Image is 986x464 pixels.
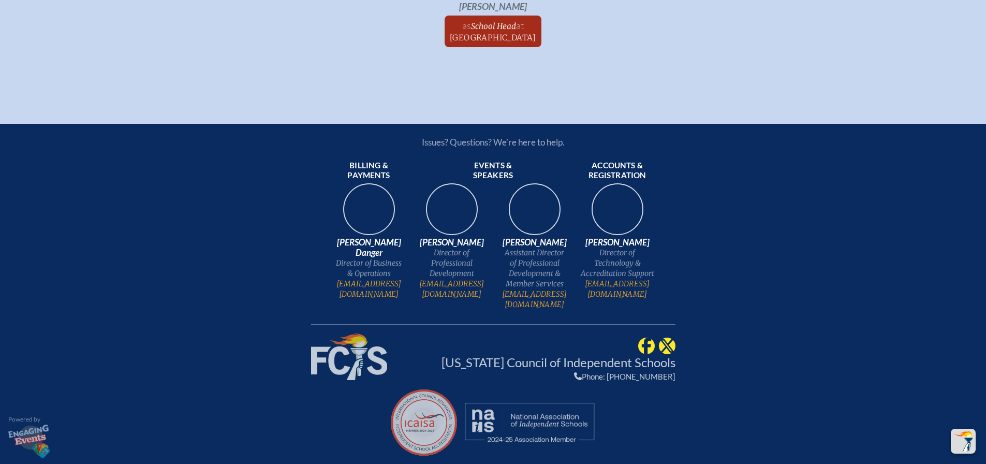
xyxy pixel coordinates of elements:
img: Engaging•Events — Powerful, role-based group registration [8,425,50,458]
span: [PERSON_NAME] [459,1,527,12]
img: 545ba9c4-c691-43d5-86fb-b0a622cbeb82 [502,180,568,247]
span: at [516,20,524,31]
a: [EMAIL_ADDRESS][DOMAIN_NAME] [415,279,489,299]
span: School Head [471,21,516,31]
span: [PERSON_NAME] Danger [332,237,406,258]
span: Events & speakers [456,161,531,181]
img: b1ee34a6-5a78-4519-85b2-7190c4823173 [584,180,651,247]
img: Florida Council of Independent Schools [311,334,387,380]
span: as [462,20,471,31]
span: Director of Business & Operations [332,258,406,279]
p: Issues? Questions? We’re here to help. [311,137,675,148]
a: [EMAIL_ADDRESS][DOMAIN_NAME] [580,279,655,299]
a: Member, undefined [391,389,457,456]
img: To the top [953,431,974,452]
a: asSchool Headat[GEOGRAPHIC_DATA] [446,16,540,47]
a: Powered by [8,416,50,459]
a: FCIS @ Twitter (@FCISNews) [659,340,675,350]
a: [EMAIL_ADDRESS][DOMAIN_NAME] [497,289,572,310]
span: Director of Technology & Accreditation Support [580,248,655,279]
img: ICAISA logo [391,389,457,456]
button: Scroll Top [951,429,976,454]
img: 94e3d245-ca72-49ea-9844-ae84f6d33c0f [419,180,485,247]
span: [PERSON_NAME] [580,237,655,248]
span: [PERSON_NAME] [415,237,489,248]
p: Powered by [8,416,50,423]
a: Member, undefined [463,400,596,446]
div: Phone: [PHONE_NUMBER] [442,372,675,381]
a: [US_STATE] Council of Independent Schools [442,355,675,370]
span: Director of Professional Development [415,248,489,279]
img: 9c64f3fb-7776-47f4-83d7-46a341952595 [336,180,402,247]
span: Billing & payments [332,161,406,181]
span: [PERSON_NAME] [497,237,572,248]
a: [EMAIL_ADDRESS][DOMAIN_NAME] [332,279,406,299]
a: FCIS @ Facebook (FloridaCouncilofIndependentSchools) [638,340,655,350]
span: [GEOGRAPHIC_DATA] [450,33,536,42]
img: NAIS logo [463,400,596,446]
span: Assistant Director of Professional Development & Member Services [497,248,572,289]
span: Accounts & registration [580,161,655,181]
